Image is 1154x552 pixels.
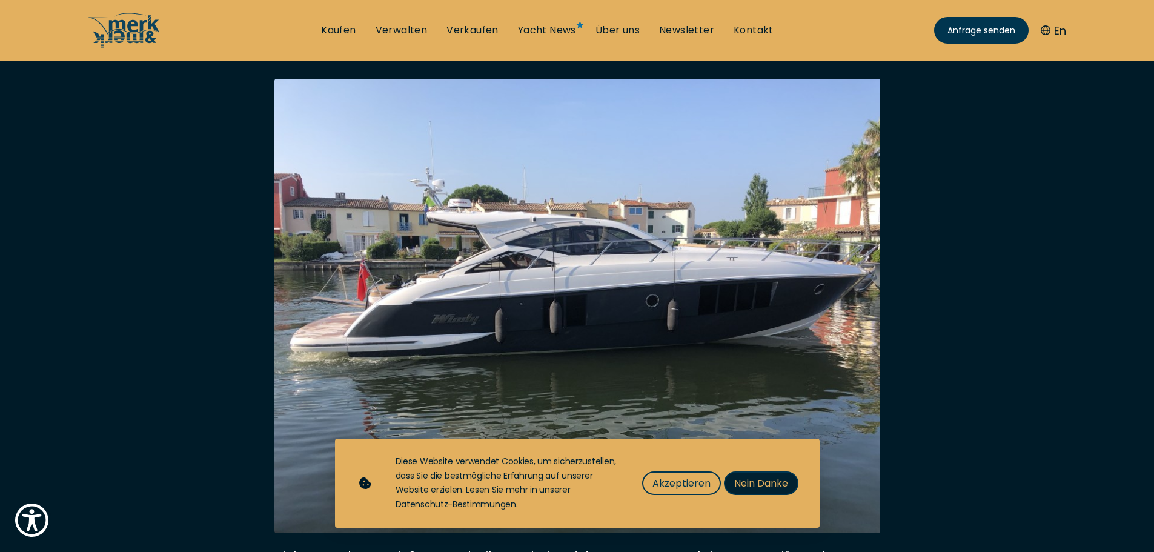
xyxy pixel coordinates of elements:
div: Diese Website verwendet Cookies, um sicherzustellen, dass Sie die bestmögliche Erfahrung auf unse... [396,454,618,512]
a: Yacht News [518,24,576,37]
a: Datenschutz-Bestimmungen [396,498,516,510]
button: Akzeptieren [642,471,721,495]
a: Über uns [595,24,640,37]
a: Anfrage senden [934,17,1029,44]
a: Kaufen [321,24,356,37]
a: Kontakt [734,24,774,37]
button: Show Accessibility Preferences [12,500,51,540]
span: Akzeptieren [652,476,711,491]
button: Nein Danke [724,471,798,495]
button: En [1041,22,1066,39]
a: Verkaufen [446,24,499,37]
span: Anfrage senden [947,24,1015,37]
a: Newsletter [659,24,714,37]
span: Nein Danke [734,476,788,491]
img: 15 m Yacht: Hero [274,79,880,533]
a: Verwalten [376,24,428,37]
